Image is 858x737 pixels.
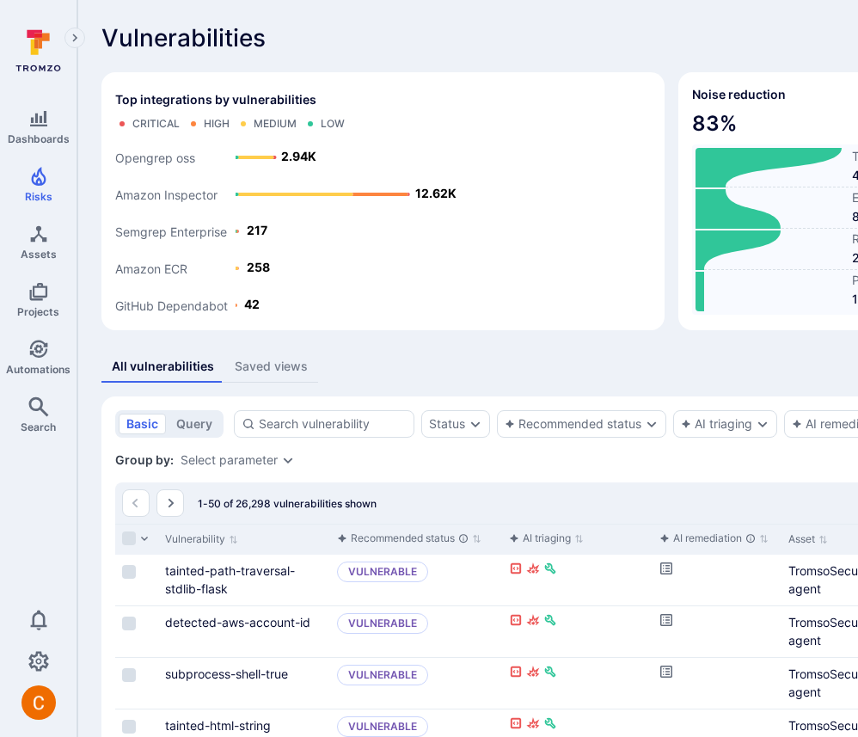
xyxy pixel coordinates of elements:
[509,530,571,547] div: AI triaging
[281,453,295,467] button: Expand dropdown
[169,414,220,434] button: query
[165,532,238,546] button: Sort by Vulnerability
[165,563,295,596] a: tainted-path-traversal-stdlib-flask
[259,415,407,433] input: Search vulnerability
[115,606,158,657] div: Cell for selection
[64,28,85,48] button: Expand navigation menu
[115,138,461,316] svg: Top integrations by vulnerabilities bar
[115,555,158,605] div: Cell for selection
[115,150,195,165] text: Opengrep oss
[181,453,278,467] button: Select parameter
[235,358,308,375] div: Saved views
[543,613,557,631] div: Fixable
[158,606,330,657] div: Cell for Vulnerability
[645,417,659,431] button: Expand dropdown
[509,531,584,545] button: Sort by function header() { return /*#__PURE__*/react__WEBPACK_IMPORTED_MODULE_0__.createElement(...
[254,117,297,131] div: Medium
[788,532,828,546] button: Sort by Asset
[112,358,214,375] div: All vulnerabilities
[101,72,665,330] div: Top integrations by vulnerabilities
[122,565,136,579] span: Select row
[158,658,330,709] div: Cell for Vulnerability
[247,223,267,237] text: 217
[681,417,752,431] button: AI triaging
[244,297,260,311] text: 42
[502,555,653,605] div: Cell for aiCtx
[337,531,481,545] button: Sort by function header() { return /*#__PURE__*/react__WEBPACK_IMPORTED_MODULE_0__.createElement(...
[247,260,270,274] text: 258
[509,665,523,683] div: Reachable
[653,606,781,657] div: Cell for aiCtx.remediationStatus
[122,617,136,630] span: Select row
[115,91,316,108] span: Top integrations by vulnerabilities
[526,716,540,734] div: Exploitable
[692,110,737,138] span: 83 %
[21,421,56,433] span: Search
[8,132,70,145] span: Dashboards
[330,555,502,605] div: Cell for aiCtx.triageStatus
[115,658,158,709] div: Cell for selection
[156,489,184,517] button: Go to the next page
[122,531,136,545] span: Select all rows
[17,305,59,318] span: Projects
[659,531,769,545] button: Sort by function header() { return /*#__PURE__*/react__WEBPACK_IMPORTED_MODULE_0__.createElement(...
[115,187,218,201] text: Amazon Inspector
[653,555,781,605] div: Cell for aiCtx.remediationStatus
[429,417,465,431] button: Status
[21,685,56,720] div: Camilo Rivera
[505,417,641,431] button: Recommended status
[321,117,345,131] div: Low
[132,117,180,131] div: Critical
[165,615,310,630] a: detected-aws-account-id
[115,224,227,239] text: Semgrep Enterprise
[21,685,56,720] img: ACg8ocJuq_DPPTkXyD9OlTnVLvDrpObecjcADscmEHLMiTyEnTELew=s96-c
[756,417,769,431] button: Expand dropdown
[692,86,786,103] h2: Noise reduction
[21,248,57,261] span: Assets
[653,658,781,709] div: Cell for aiCtx.remediationStatus
[101,24,266,52] span: Vulnerabilities
[337,530,469,547] div: Recommended status
[119,414,166,434] button: basic
[330,658,502,709] div: Cell for aiCtx.triageStatus
[526,613,540,631] div: Exploitable
[337,613,428,634] p: Vulnerable
[25,190,52,203] span: Risks
[281,149,316,163] text: 2.94K
[115,261,187,275] text: Amazon ECR
[509,613,523,631] div: Reachable
[526,562,540,580] div: Exploitable
[69,31,81,46] i: Expand navigation menu
[337,716,428,737] p: Vulnerable
[115,451,174,469] span: Group by:
[337,665,428,685] p: Vulnerable
[509,716,523,734] div: Reachable
[502,606,653,657] div: Cell for aiCtx
[6,363,70,376] span: Automations
[415,186,457,200] text: 12.62K
[659,530,756,547] div: AI remediation
[543,562,557,580] div: Fixable
[469,417,482,431] button: Expand dropdown
[122,720,136,734] span: Select row
[337,562,428,582] p: Vulnerable
[502,658,653,709] div: Cell for aiCtx
[509,562,523,580] div: Reachable
[204,117,230,131] div: High
[330,606,502,657] div: Cell for aiCtx.triageStatus
[181,453,295,467] div: grouping parameters
[122,489,150,517] button: Go to the previous page
[122,668,136,682] span: Select row
[526,665,540,683] div: Exploitable
[115,298,228,312] text: GitHub Dependabot
[543,665,557,683] div: Fixable
[165,718,271,733] a: tainted-html-string
[543,716,557,734] div: Fixable
[158,555,330,605] div: Cell for Vulnerability
[165,666,288,681] a: subprocess-shell-true
[198,497,377,510] span: 1-50 of 26,298 vulnerabilities shown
